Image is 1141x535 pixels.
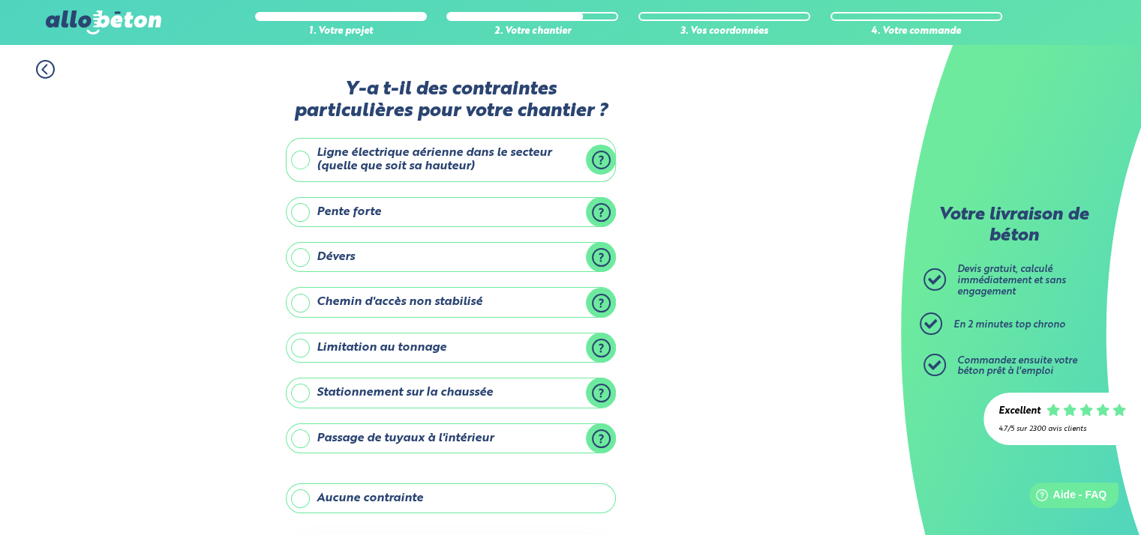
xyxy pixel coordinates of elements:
[953,320,1065,330] span: En 2 minutes top chrono
[255,26,427,37] div: 1. Votre projet
[286,197,616,227] label: Pente forte
[286,423,616,453] label: Passage de tuyaux à l'intérieur
[998,406,1040,417] div: Excellent
[286,378,616,408] label: Stationnement sur la chaussée
[638,26,810,37] div: 3. Vos coordonnées
[957,265,1066,296] span: Devis gratuit, calculé immédiatement et sans engagement
[446,26,618,37] div: 2. Votre chantier
[998,425,1126,433] div: 4.7/5 sur 2300 avis clients
[286,138,616,182] label: Ligne électrique aérienne dans le secteur (quelle que soit sa hauteur)
[286,333,616,363] label: Limitation au tonnage
[286,287,616,317] label: Chemin d'accès non stabilisé
[286,483,616,513] label: Aucune contrainte
[286,242,616,272] label: Dévers
[927,205,1100,247] p: Votre livraison de béton
[830,26,1002,37] div: 4. Votre commande
[957,356,1077,377] span: Commandez ensuite votre béton prêt à l'emploi
[1007,477,1124,519] iframe: Help widget launcher
[286,79,616,123] label: Y-a t-il des contraintes particulières pour votre chantier ?
[46,10,161,34] img: allobéton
